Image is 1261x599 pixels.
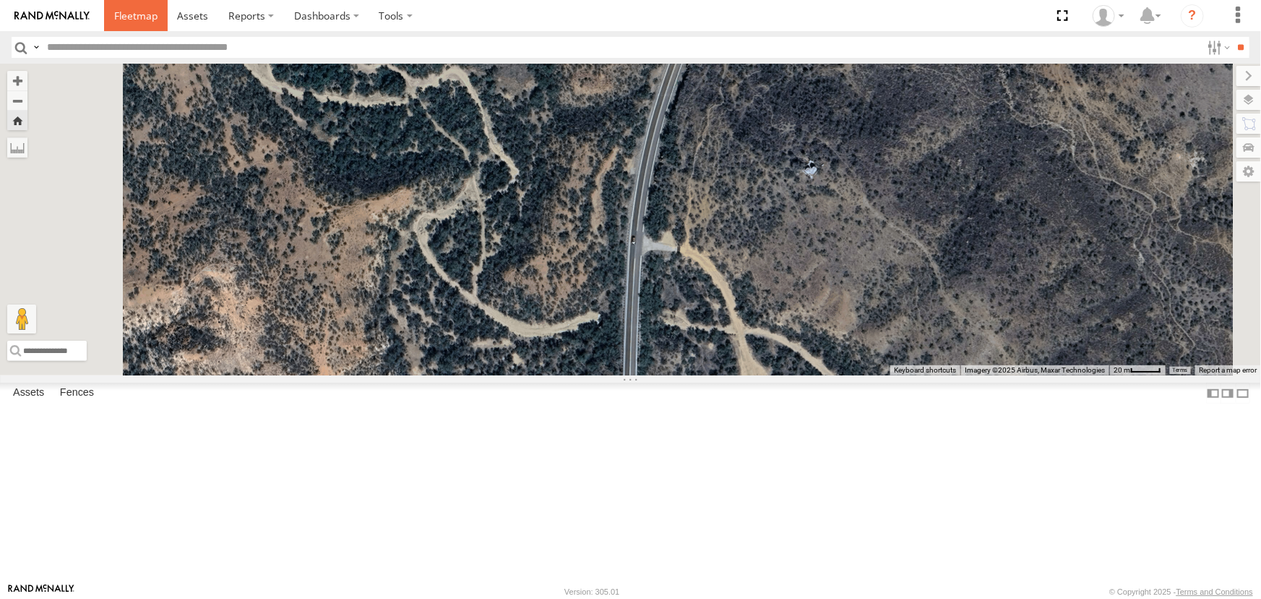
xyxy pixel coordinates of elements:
[1206,383,1221,404] label: Dock Summary Table to the Left
[1221,383,1235,404] label: Dock Summary Table to the Right
[965,366,1105,374] span: Imagery ©2025 Airbus, Maxar Technologies
[7,71,27,90] button: Zoom in
[6,383,51,404] label: Assets
[7,137,27,158] label: Measure
[1109,587,1253,596] div: © Copyright 2025 -
[1088,5,1129,27] div: Jason Ham
[1176,587,1253,596] a: Terms and Conditions
[30,37,42,58] label: Search Query
[7,305,36,334] button: Drag Pegman onto the map to open Street View
[7,111,27,130] button: Zoom Home
[1202,37,1233,58] label: Search Filter Options
[1199,366,1257,374] a: Report a map error
[1173,367,1188,373] a: Terms
[53,383,101,404] label: Fences
[1109,365,1166,375] button: Map Scale: 20 m per 39 pixels
[1181,4,1204,27] i: ?
[14,11,90,21] img: rand-logo.svg
[1114,366,1130,374] span: 20 m
[8,585,74,599] a: Visit our Website
[564,587,619,596] div: Version: 305.01
[1236,383,1250,404] label: Hide Summary Table
[894,365,956,375] button: Keyboard shortcuts
[7,90,27,111] button: Zoom out
[1236,161,1261,182] label: Map Settings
